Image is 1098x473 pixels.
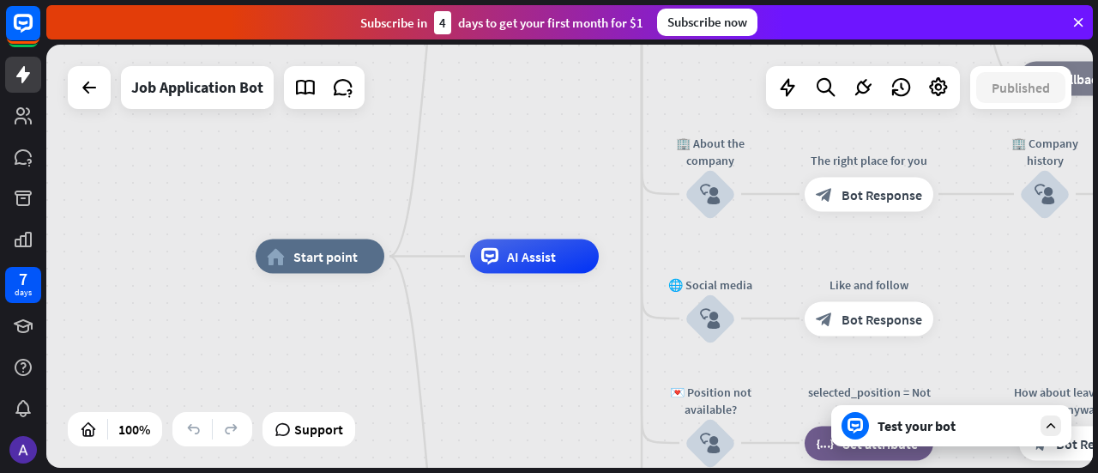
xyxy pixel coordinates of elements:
div: 100% [113,415,155,443]
span: Bot Response [842,185,922,203]
div: 🏢 About the company [659,134,762,168]
i: block_user_input [700,308,721,329]
div: Test your bot [878,417,1032,434]
span: Bot Response [842,310,922,327]
a: 7 days [5,267,41,303]
button: Published [976,72,1065,103]
div: 4 [434,11,451,34]
i: block_user_input [700,433,721,453]
i: block_set_attribute [816,434,834,452]
div: selected_position = Not available [792,383,946,417]
div: days [15,287,32,299]
div: Job Application Bot [131,66,263,109]
div: Subscribe now [657,9,757,36]
span: AI Assist [507,248,556,265]
div: 🌐 Social media [659,276,762,293]
div: Like and follow [792,276,946,293]
span: Set attribute [842,434,918,452]
div: 7 [19,271,27,287]
i: block_bot_response [816,185,833,203]
div: The right place for you [792,151,946,168]
div: 💌 Position not available? [659,383,762,417]
span: Support [294,415,343,443]
i: block_user_input [1035,184,1055,204]
i: home_2 [267,248,285,265]
i: block_bot_response [1030,434,1047,452]
div: Subscribe in days to get your first month for $1 [360,11,643,34]
div: 🏢 Company history [993,134,1096,168]
button: Open LiveChat chat widget [14,7,65,58]
i: block_user_input [700,184,721,204]
i: block_bot_response [816,310,833,327]
span: Start point [293,248,358,265]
